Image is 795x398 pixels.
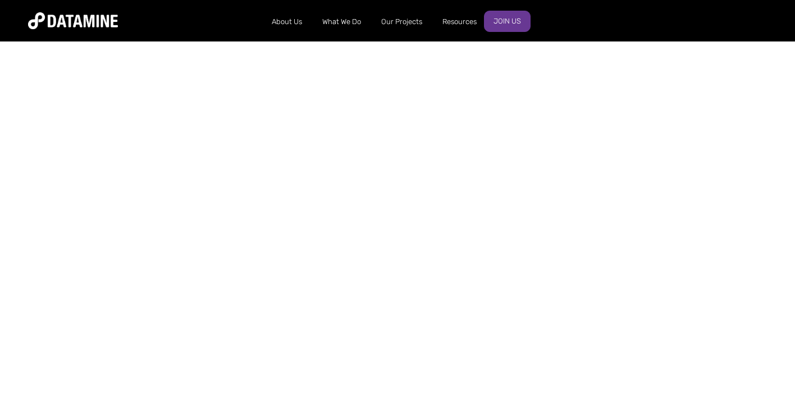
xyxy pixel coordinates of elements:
[28,12,118,29] img: Datamine
[371,7,432,36] a: Our Projects
[484,11,531,32] a: Join Us
[262,7,312,36] a: About Us
[432,7,487,36] a: Resources
[312,7,371,36] a: What We Do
